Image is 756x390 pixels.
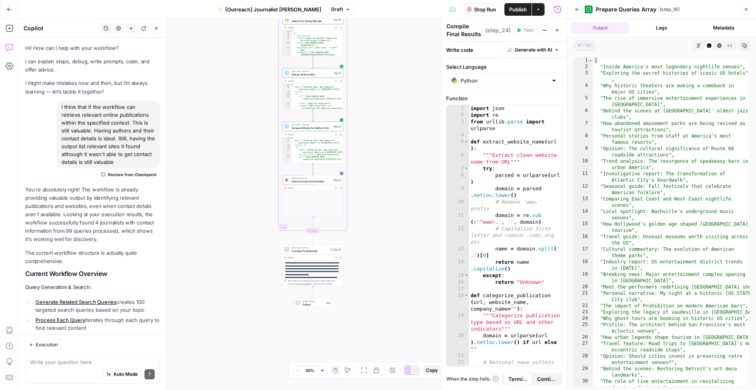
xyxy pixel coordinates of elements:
button: Draft [328,4,354,15]
div: 13 [447,245,469,259]
span: Search for Query Results [292,19,332,23]
div: 1 [283,137,291,140]
div: Output [288,79,333,83]
div: 9 [574,145,593,158]
div: 2 [283,86,291,91]
div: 12 [447,225,469,245]
li: iterates through each query to find relevant content [33,316,160,332]
div: 10 [574,158,593,171]
div: 1 [283,84,291,86]
div: 1 [574,57,593,64]
div: I think that if the workflow can retrieve relevant online publications within the specified conte... [57,101,160,168]
span: Toggle code folding, rows 1 through 57 [289,137,291,140]
div: 2 [447,112,469,118]
span: Scrape Articles for Author Info [292,126,332,130]
div: Complete [307,229,319,233]
span: Draft [331,6,343,13]
button: Metadata [694,22,753,34]
img: pda2t1ka3kbvydj0uf1ytxpc9563 [285,178,289,182]
span: Run Code · Python [292,246,328,249]
span: Auto Mode [113,371,138,378]
div: 5 [283,42,291,47]
span: Run Code · Python [292,123,332,126]
div: 11 [447,212,469,225]
button: Stop Run [462,3,501,16]
div: 4 [283,147,291,149]
label: Select Language [446,63,562,71]
div: Output [288,186,333,189]
a: When the step fails: [446,375,499,383]
span: Enrich Contact Information [292,179,332,183]
div: 17 [574,246,593,259]
div: Write code [441,42,567,58]
div: 1 [447,105,469,112]
input: Python [461,77,548,85]
span: Toggle code folding, rows 18 through 118 [464,292,469,299]
span: Toggle code folding, rows 4 through 8 [289,93,291,96]
div: 14 [574,208,593,221]
span: Output [302,302,324,306]
div: Run Code · PythonScrape Articles for Author InfoStep 22Output{ "query":"Breaking news: New immers... [282,122,343,164]
span: Copy the output [295,283,310,285]
g: Edge from step_22 to step_23 [312,164,313,175]
span: Toggle code folding, rows 1 through 96 [289,30,291,33]
span: Toggle code folding, rows 3 through 56 [289,144,291,147]
div: 6 [283,47,291,52]
div: Step 21 [334,71,342,75]
div: 6 [574,108,593,120]
button: [Outreach] Journalist [PERSON_NAME] [213,3,326,16]
div: Step 23 [333,178,342,182]
div: 27 [574,340,593,353]
span: Compile Final Results [292,249,328,253]
div: 6 [283,154,291,156]
div: 21 [574,290,593,303]
div: 23 [447,366,469,372]
span: Toggle code folding, rows 15 through 16 [464,272,469,279]
g: Edge from step_19-iteration-end to step_24 [312,233,313,245]
div: 23 [574,309,593,315]
div: Output [288,26,333,29]
div: 5 [447,138,469,152]
strong: Query Generation & Search: [25,284,91,290]
div: 22 [574,303,593,309]
div: 3 [574,70,593,83]
span: Terminate Workflow [508,375,528,383]
div: 19 [574,271,593,284]
span: Extract Article URLs [292,72,332,76]
button: Generate with AI [504,45,562,55]
span: Toggle code folding, rows 7 through 14 [464,165,469,172]
div: 8 [447,172,469,185]
div: 19 [447,312,469,332]
div: 26 [574,334,593,340]
div: 13 [574,196,593,208]
div: 4 [574,83,593,95]
div: 4 [447,132,469,138]
span: ( step_18 ) [660,6,680,13]
div: 20 [447,332,469,352]
div: 18 [447,292,469,312]
div: 8 [574,133,593,145]
div: Run Code · PythonExtract Article URLsStep 21Output{ "query":"Breaking news: New immersive experie... [282,68,343,110]
a: Process Each Query [35,317,85,323]
div: Google SearchSearch for Query ResultsStep 20Output[ { "position":1, "title":"Immersive NestFest E... [282,15,343,57]
div: 1 [283,30,291,33]
span: Toggle code folding, rows 3 through 24 [289,91,291,93]
span: Toggle code folding, rows 5 through 16 [464,138,469,145]
div: 10 [447,199,469,212]
div: 11 [574,171,593,183]
div: Output [288,256,333,259]
div: 3 [447,118,469,132]
label: Function [446,94,562,102]
button: Continue [532,373,561,385]
p: The current workflow structure is actually quite comprehensive: [25,249,160,265]
div: 7 [283,52,291,61]
div: 29 [574,366,593,378]
span: Continue [537,375,556,383]
a: Generate Related Search Queries [35,299,117,305]
span: Prepare Queries Array [596,6,656,13]
div: 28 [574,353,593,366]
div: 16 [574,234,593,246]
span: [Outreach] Journalist [PERSON_NAME] [225,6,321,13]
g: Edge from step_20 to step_21 [312,57,313,68]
